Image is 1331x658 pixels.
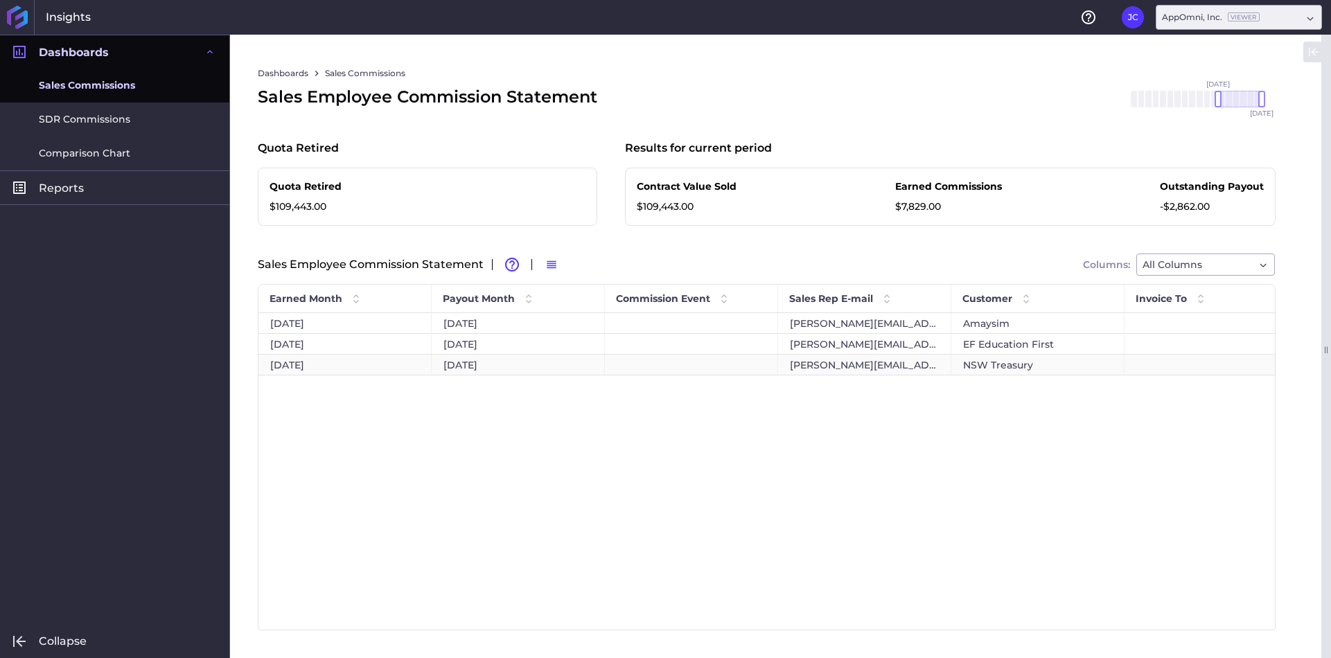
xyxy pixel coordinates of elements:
span: Invoice To [1136,292,1187,305]
span: Dashboards [39,45,109,60]
div: [DATE] [258,334,432,354]
button: Help [1077,6,1100,28]
p: $109,443.00 [270,199,360,214]
div: [DATE] [432,334,605,354]
div: [DATE] [258,313,432,333]
div: [DATE] [258,355,432,375]
div: Dropdown select [1156,5,1322,30]
a: Sales Commissions [325,67,405,80]
span: Commission Event [616,292,710,305]
p: Quota Retired [270,179,360,194]
div: Sales Employee Commission Statement [258,254,1276,276]
div: EF Education First [951,334,1125,354]
button: User Menu [1122,6,1144,28]
span: Payout Month [443,292,515,305]
span: All Columns [1143,256,1202,273]
span: Customer [962,292,1012,305]
span: [DATE] [1250,110,1273,117]
div: [DATE] [432,313,605,333]
div: NSW Treasury [951,355,1125,375]
span: Comparison Chart [39,146,130,161]
div: [PERSON_NAME][EMAIL_ADDRESS][DOMAIN_NAME] [778,313,951,333]
p: -$2,862.00 [1160,199,1264,214]
span: Earned Month [270,292,342,305]
p: $7,829.00 [895,199,1002,214]
ins: Viewer [1228,12,1260,21]
p: Outstanding Payout [1160,179,1264,194]
p: Earned Commissions [895,179,1002,194]
div: Sales Employee Commission Statement [258,85,597,109]
span: Sales Commissions [39,78,135,93]
div: Dropdown select [1136,254,1275,276]
span: SDR Commissions [39,112,130,127]
p: Contract Value Sold [637,179,737,194]
p: Quota Retired [258,140,339,157]
span: Sales Rep E-mail [789,292,873,305]
div: [DATE] [432,355,605,375]
a: Dashboards [258,67,308,80]
p: Results for current period [625,140,772,157]
div: AppOmni, Inc. [1162,11,1260,24]
span: [DATE] [1206,81,1230,88]
span: Columns: [1083,260,1130,269]
p: $109,443.00 [637,199,737,214]
div: Amaysim [951,313,1125,333]
span: Collapse [39,634,87,648]
div: [PERSON_NAME][EMAIL_ADDRESS][DOMAIN_NAME] [778,355,951,375]
div: [PERSON_NAME][EMAIL_ADDRESS][DOMAIN_NAME] [778,334,951,354]
span: Reports [39,181,84,195]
